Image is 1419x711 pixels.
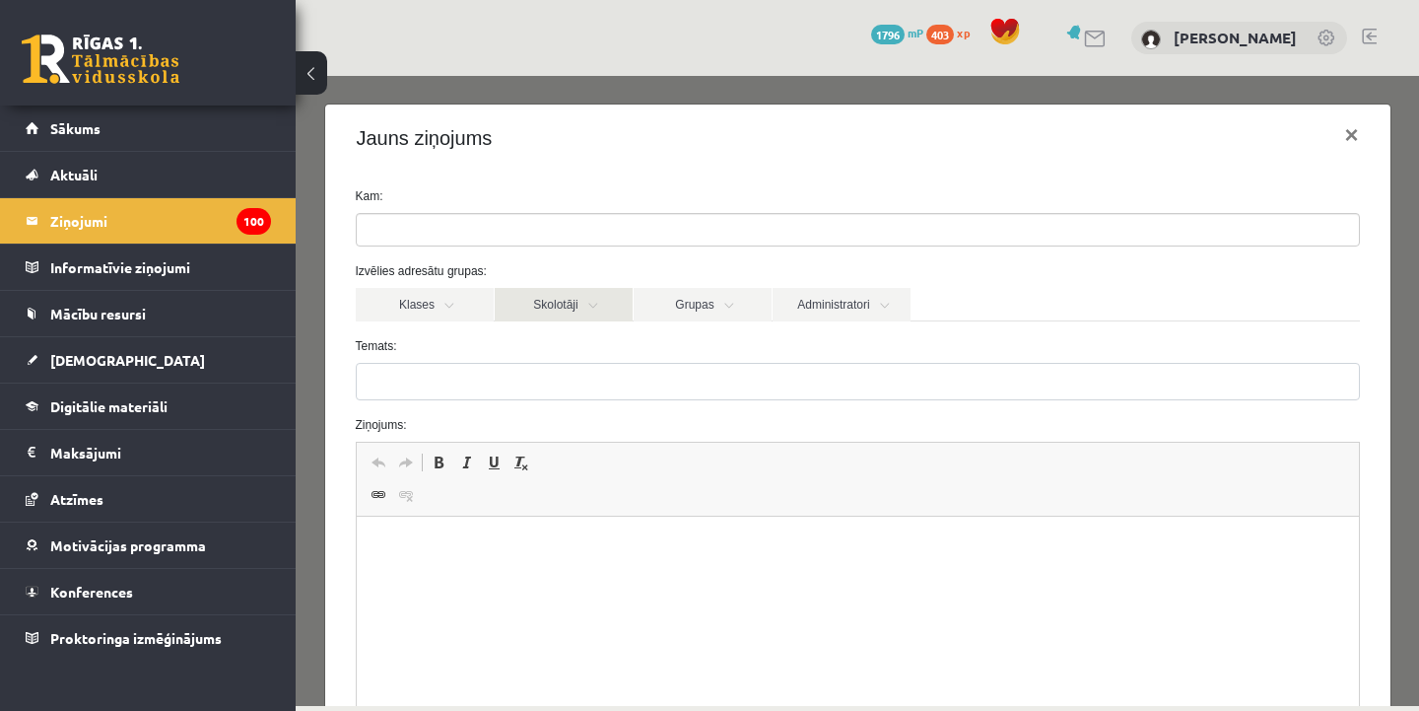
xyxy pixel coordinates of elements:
[22,35,179,84] a: Rīgas 1. Tālmācības vidusskola
[97,374,124,399] a: Redo (⌘+Y)
[212,374,239,399] a: Remove Format
[26,291,271,336] a: Mācību resursi
[50,245,271,290] legend: Informatīvie ziņojumi
[50,198,271,244] legend: Ziņojumi
[50,351,205,369] span: [DEMOGRAPHIC_DATA]
[26,384,271,429] a: Digitālie materiāli
[60,212,198,246] a: Klases
[926,25,980,40] a: 403 xp
[157,374,184,399] a: Italic (⌘+I)
[26,245,271,290] a: Informatīvie ziņojumi
[50,305,146,322] span: Mācību resursi
[1174,28,1297,47] a: [PERSON_NAME]
[338,212,476,246] a: Grupas
[236,208,271,235] i: 100
[50,536,206,554] span: Motivācijas programma
[26,476,271,522] a: Atzīmes
[45,111,1079,129] label: Kam:
[50,430,271,475] legend: Maksājumi
[926,25,954,44] span: 403
[26,569,271,614] a: Konferences
[97,406,124,432] a: Unlink
[477,212,615,246] a: Administratori
[129,374,157,399] a: Bold (⌘+B)
[69,374,97,399] a: Undo (⌘+Z)
[61,47,197,77] h4: Jauns ziņojums
[69,406,97,432] a: Link (⌘+K)
[26,430,271,475] a: Maksājumi
[199,212,337,246] a: Skolotāji
[45,186,1079,204] label: Izvēlies adresātu grupas:
[26,337,271,383] a: [DEMOGRAPHIC_DATA]
[26,615,271,661] a: Proktoringa izmēģinājums
[908,25,923,40] span: mP
[871,25,923,40] a: 1796 mP
[871,25,905,44] span: 1796
[50,490,103,508] span: Atzīmes
[957,25,970,40] span: xp
[26,198,271,244] a: Ziņojumi100
[61,441,1063,638] iframe: Rich Text Editor, wiswyg-editor-47433775734640-1760191334-726
[50,629,222,647] span: Proktoringa izmēģinājums
[26,152,271,197] a: Aktuāli
[1141,30,1161,49] img: Evelīna Marija Beitāne
[50,119,101,137] span: Sākums
[26,106,271,151] a: Sākums
[50,397,168,415] span: Digitālie materiāli
[50,583,133,601] span: Konferences
[184,374,212,399] a: Underline (⌘+U)
[45,261,1079,279] label: Temats:
[45,340,1079,358] label: Ziņojums:
[26,523,271,568] a: Motivācijas programma
[50,166,98,183] span: Aktuāli
[1033,32,1078,87] button: ×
